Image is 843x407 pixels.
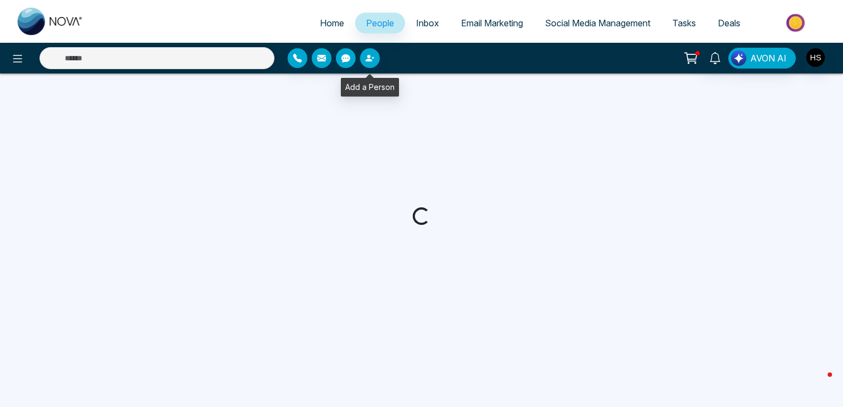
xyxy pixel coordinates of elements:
a: Deals [707,13,751,33]
iframe: Intercom live chat [806,370,832,396]
button: AVON AI [728,48,796,69]
span: Home [320,18,344,29]
span: AVON AI [750,52,786,65]
img: Lead Flow [731,50,746,66]
span: People [366,18,394,29]
a: Email Marketing [450,13,534,33]
a: Inbox [405,13,450,33]
a: Social Media Management [534,13,661,33]
a: People [355,13,405,33]
a: Home [309,13,355,33]
div: Add a Person [341,78,399,97]
span: Inbox [416,18,439,29]
span: Email Marketing [461,18,523,29]
span: Deals [718,18,740,29]
a: Tasks [661,13,707,33]
img: User Avatar [806,48,825,67]
span: Tasks [672,18,696,29]
img: Market-place.gif [757,10,836,35]
span: Social Media Management [545,18,650,29]
img: Nova CRM Logo [18,8,83,35]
